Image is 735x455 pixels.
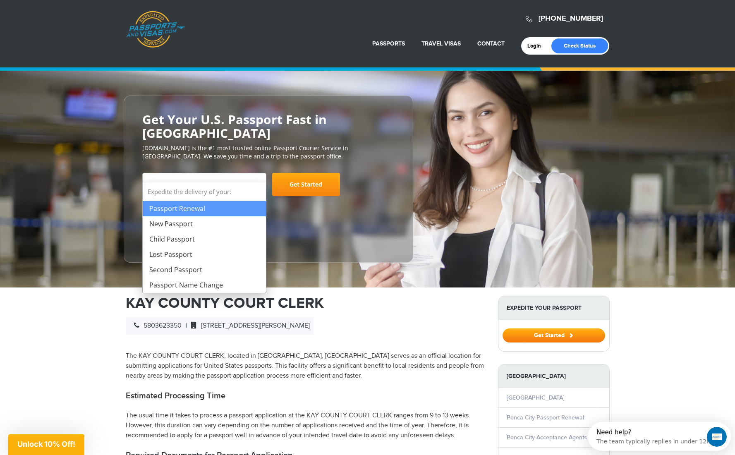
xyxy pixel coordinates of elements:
iframe: Intercom live chat [707,427,727,447]
div: Need help? [9,7,122,14]
li: Passport Renewal [143,201,266,216]
div: | [126,317,314,335]
strong: Expedite Your Passport [498,296,609,320]
a: Get Started [272,173,340,196]
strong: [GEOGRAPHIC_DATA] [498,364,609,388]
a: Contact [477,40,505,47]
a: Check Status [551,38,608,53]
span: 5803623350 [130,322,182,330]
p: The KAY COUNTY COURT CLERK, located in [GEOGRAPHIC_DATA], [GEOGRAPHIC_DATA] serves as an official... [126,351,486,381]
a: Login [527,43,547,49]
a: Travel Visas [421,40,461,47]
span: Select Your Service [142,173,266,196]
div: Open Intercom Messenger [3,3,147,26]
iframe: Intercom live chat discovery launcher [588,422,731,451]
a: Get Started [503,332,605,338]
h2: Estimated Processing Time [126,391,486,401]
p: The usual time it takes to process a passport application at the KAY COUNTY COURT CLERK ranges fr... [126,411,486,441]
li: Second Passport [143,262,266,278]
a: [GEOGRAPHIC_DATA] [507,394,565,401]
span: [STREET_ADDRESS][PERSON_NAME] [187,322,310,330]
div: The team typically replies in under 12h [9,14,122,22]
li: New Passport [143,216,266,232]
a: Ponca City Acceptance Agents [507,434,587,441]
li: Child Passport [143,232,266,247]
strong: Expedite the delivery of your: [143,182,266,201]
span: Unlock 10% Off! [17,440,75,448]
a: Passports [372,40,405,47]
a: Passports & [DOMAIN_NAME] [126,11,185,48]
li: Passport Name Change [143,278,266,293]
span: Select Your Service [149,176,258,199]
span: Select Your Service [149,180,215,190]
li: Lost Passport [143,247,266,262]
button: Get Started [503,328,605,342]
h2: Get Your U.S. Passport Fast in [GEOGRAPHIC_DATA] [142,113,395,140]
p: [DOMAIN_NAME] is the #1 most trusted online Passport Courier Service in [GEOGRAPHIC_DATA]. We sav... [142,144,395,160]
li: Expedite the delivery of your: [143,182,266,293]
div: Unlock 10% Off! [8,434,84,455]
a: Ponca City Passport Renewal [507,414,584,421]
a: [PHONE_NUMBER] [539,14,603,23]
h1: KAY COUNTY COURT CLERK [126,296,486,311]
span: Starting at $199 + government fees [142,200,395,208]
